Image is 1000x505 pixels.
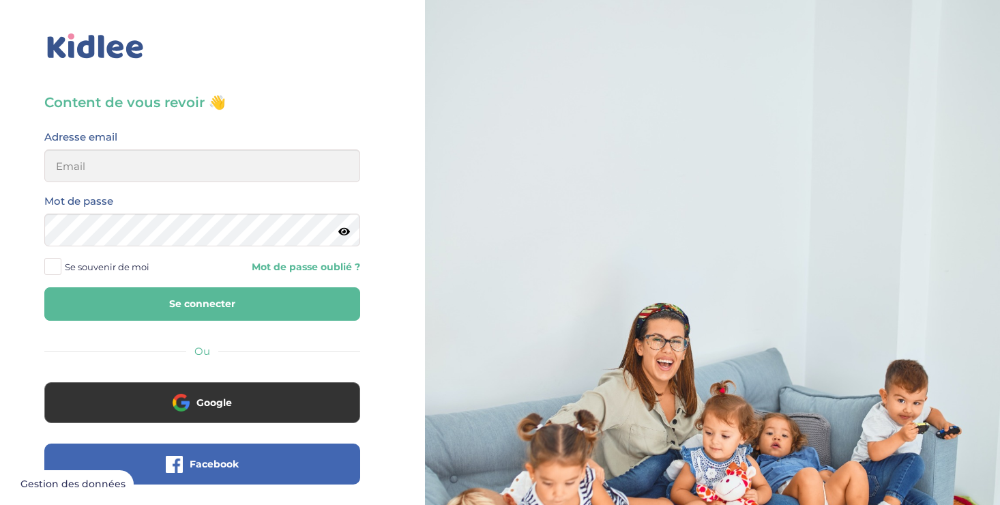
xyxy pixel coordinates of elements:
span: Google [196,396,232,409]
label: Mot de passe [44,192,113,210]
span: Se souvenir de moi [65,258,149,276]
a: Facebook [44,467,360,480]
button: Gestion des données [12,470,134,499]
img: facebook.png [166,456,183,473]
button: Google [44,382,360,423]
span: Facebook [190,457,239,471]
button: Se connecter [44,287,360,321]
h3: Content de vous revoir 👋 [44,93,360,112]
a: Google [44,405,360,418]
a: Mot de passe oublié ? [213,261,361,274]
button: Facebook [44,444,360,485]
img: google.png [173,394,190,411]
label: Adresse email [44,128,117,146]
span: Gestion des données [20,478,126,491]
img: logo_kidlee_bleu [44,31,147,62]
span: Ou [194,345,210,358]
input: Email [44,149,360,182]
